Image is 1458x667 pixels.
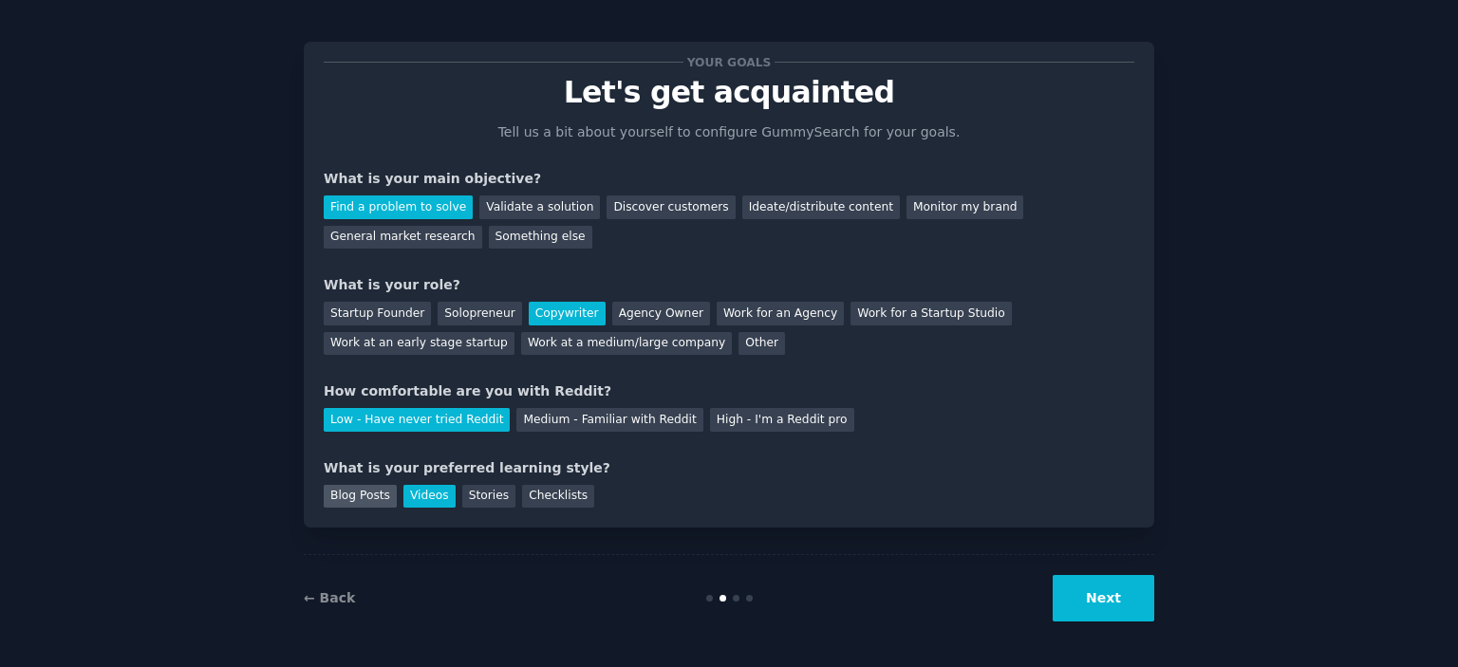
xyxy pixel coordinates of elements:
div: Other [738,332,785,356]
div: General market research [324,226,482,250]
a: ← Back [304,590,355,605]
div: Find a problem to solve [324,195,473,219]
div: Solopreneur [438,302,521,325]
div: Something else [489,226,592,250]
div: Agency Owner [612,302,710,325]
div: Medium - Familiar with Reddit [516,408,702,432]
div: What is your main objective? [324,169,1134,189]
button: Next [1053,575,1154,621]
div: Work at a medium/large company [521,332,732,356]
div: High - I'm a Reddit pro [710,408,854,432]
span: Your goals [683,52,775,72]
div: What is your role? [324,275,1134,295]
div: Discover customers [607,195,735,219]
div: Monitor my brand [907,195,1023,219]
div: Low - Have never tried Reddit [324,408,510,432]
div: Work for an Agency [717,302,844,325]
div: Work for a Startup Studio [850,302,1011,325]
p: Tell us a bit about yourself to configure GummySearch for your goals. [490,122,968,142]
div: What is your preferred learning style? [324,458,1134,478]
div: Work at an early stage startup [324,332,514,356]
div: Blog Posts [324,485,397,509]
div: Ideate/distribute content [742,195,900,219]
div: Checklists [522,485,594,509]
div: Startup Founder [324,302,431,325]
div: Validate a solution [479,195,600,219]
div: How comfortable are you with Reddit? [324,381,1134,401]
div: Videos [403,485,456,509]
p: Let's get acquainted [324,76,1134,109]
div: Stories [462,485,515,509]
div: Copywriter [529,302,606,325]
